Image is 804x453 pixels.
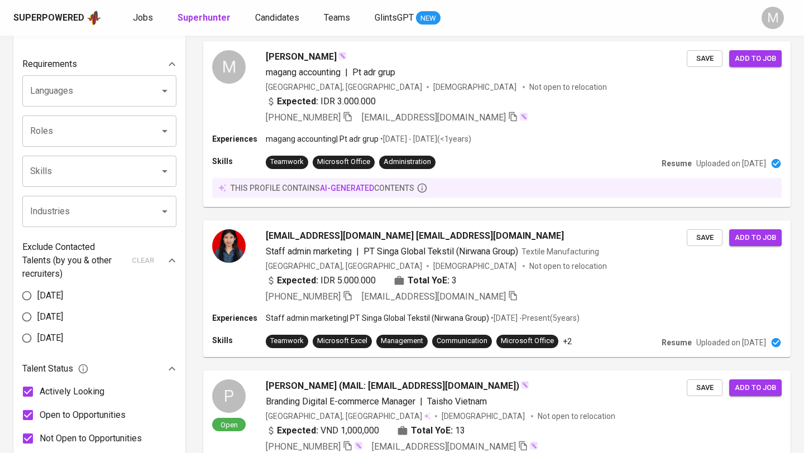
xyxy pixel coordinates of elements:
img: magic_wand.svg [354,441,363,450]
span: Save [692,232,717,244]
span: | [420,395,423,408]
p: Experiences [212,133,266,144]
span: [DATE] [37,310,63,324]
p: Requirements [22,57,77,71]
div: Superpowered [13,12,84,25]
p: Resume [662,337,692,348]
span: Staff admin marketing [266,246,352,257]
button: Open [157,204,173,219]
a: Jobs [133,11,155,25]
a: Superpoweredapp logo [13,9,102,26]
p: Staff admin marketing | PT Singa Global Tekstil (Nirwana Group) [266,312,489,324]
div: [GEOGRAPHIC_DATA], [GEOGRAPHIC_DATA] [266,411,430,422]
b: Expected: [277,274,318,287]
div: Communication [437,336,487,346]
span: [EMAIL_ADDRESS][DOMAIN_NAME] [372,441,516,452]
button: Open [157,83,173,99]
a: Candidates [255,11,301,25]
span: Pt adr grup [352,67,395,78]
span: Not Open to Opportunities [40,432,142,445]
span: [EMAIL_ADDRESS][DOMAIN_NAME] [362,291,506,302]
span: [EMAIL_ADDRESS][DOMAIN_NAME] [EMAIL_ADDRESS][DOMAIN_NAME] [266,229,564,243]
button: Save [687,379,722,397]
p: Resume [662,158,692,169]
span: [DEMOGRAPHIC_DATA] [433,81,518,93]
a: Teams [324,11,352,25]
img: 96ed7268e52b9665684ad545cb8049ea.jpg [212,229,246,263]
span: Jobs [133,12,153,23]
span: Teams [324,12,350,23]
span: [PHONE_NUMBER] [266,112,341,123]
div: M [762,7,784,29]
span: Open [216,420,242,430]
span: [DATE] [37,331,63,345]
p: Experiences [212,312,266,324]
p: Not open to relocation [529,81,607,93]
span: Branding Digital E-commerce Manager [266,396,415,407]
span: Candidates [255,12,299,23]
span: [PERSON_NAME] [266,50,337,64]
div: Talent Status [22,358,176,380]
span: [PERSON_NAME] (MAIL: [EMAIL_ADDRESS][DOMAIN_NAME]) [266,379,519,393]
span: [DEMOGRAPHIC_DATA] [442,411,527,422]
div: Administration [384,157,431,167]
div: Exclude Contacted Talents (by you & other recruiters)clear [22,240,176,281]
span: Add to job [735,232,776,244]
a: GlintsGPT NEW [375,11,441,25]
span: magang accounting [266,67,341,78]
b: Expected: [277,424,318,437]
span: [DATE] [37,289,63,302]
div: M [212,50,246,84]
p: Exclude Contacted Talents (by you & other recruiters) [22,240,125,281]
span: [PHONE_NUMBER] [266,441,341,452]
span: [EMAIL_ADDRESS][DOMAIN_NAME] [362,112,506,123]
p: • [DATE] - Present ( 5 years ) [489,312,580,324]
a: M[PERSON_NAME]magang accounting|Pt adr grup[GEOGRAPHIC_DATA], [GEOGRAPHIC_DATA][DEMOGRAPHIC_DATA]... [203,41,791,207]
p: this profile contains contents [231,182,414,194]
p: Skills [212,156,266,167]
div: Microsoft Office [501,336,554,346]
p: Not open to relocation [538,411,615,422]
span: Talent Status [22,362,89,375]
span: GlintsGPT [375,12,414,23]
p: Uploaded on [DATE] [696,158,766,169]
span: | [356,245,359,258]
span: Open to Opportunities [40,408,126,422]
span: 3 [452,274,457,287]
img: magic_wand.svg [338,51,347,60]
b: Total YoE: [408,274,449,287]
span: 13 [455,424,465,437]
div: Teamwork [270,157,304,167]
p: +2 [563,336,572,347]
p: Uploaded on [DATE] [696,337,766,348]
a: [EMAIL_ADDRESS][DOMAIN_NAME] [EMAIL_ADDRESS][DOMAIN_NAME]Staff admin marketing|PT Singa Global Te... [203,220,791,357]
p: Skills [212,335,266,346]
span: Taisho Vietnam [427,396,487,407]
span: PT Singa Global Tekstil (Nirwana Group) [363,246,518,257]
p: magang accounting | Pt adr grup [266,133,379,144]
div: P [212,379,246,413]
span: Textile Manufacturing [521,247,599,256]
div: IDR 3.000.000 [266,95,376,108]
div: Requirements [22,53,176,75]
a: Superhunter [178,11,233,25]
button: Save [687,50,722,68]
span: | [345,66,348,79]
span: NEW [416,13,441,24]
p: • [DATE] - [DATE] ( <1 years ) [379,133,471,144]
span: Actively Looking [40,385,104,398]
button: Add to job [729,50,782,68]
span: [DEMOGRAPHIC_DATA] [433,261,518,272]
b: Superhunter [178,12,231,23]
span: Add to job [735,52,776,65]
span: Add to job [735,382,776,394]
div: Teamwork [270,336,304,346]
div: VND 1,000,000 [266,424,379,437]
button: Add to job [729,229,782,247]
button: Open [157,123,173,139]
span: Save [692,52,717,65]
b: Expected: [277,95,318,108]
img: magic_wand.svg [519,112,528,121]
img: magic_wand.svg [529,441,538,450]
button: Add to job [729,379,782,397]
